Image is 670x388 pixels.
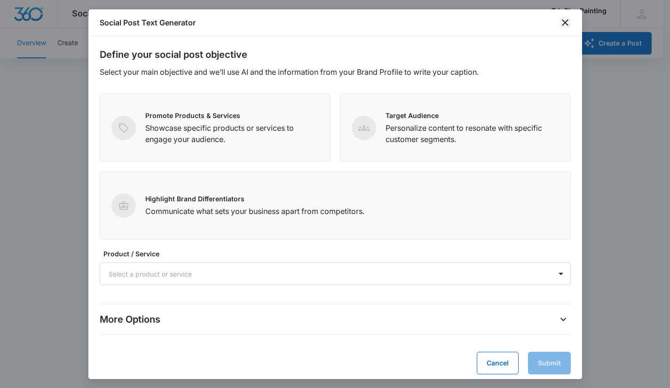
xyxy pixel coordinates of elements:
[145,122,319,145] p: Showcase specific products or services to engage your audience.
[100,66,571,78] p: Select your main objective and we’ll use AI and the information from your Brand Profile to write ...
[145,111,319,120] p: Promote Products & Services
[100,48,571,62] h2: Define your social post objective
[556,312,571,327] button: More Options
[103,249,575,259] label: Product / Service
[560,17,571,28] button: close
[100,17,196,28] h1: Social Post Text Generator
[100,312,160,326] p: More Options
[145,206,364,217] p: Communicate what sets your business apart from competitors.
[386,111,559,120] p: Target Audience
[145,194,364,204] p: Highlight Brand Differentiators
[386,122,559,145] p: Personalize content to resonate with specific customer segments.
[477,352,519,374] button: Cancel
